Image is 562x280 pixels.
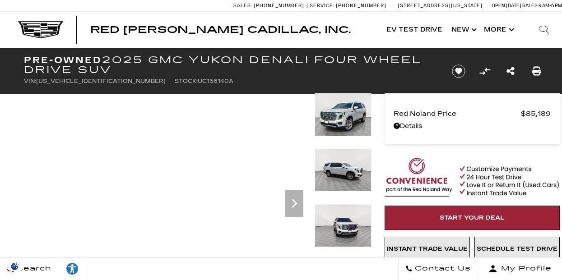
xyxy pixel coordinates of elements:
[492,3,521,9] span: Open [DATE]
[474,237,560,261] a: Schedule Test Drive
[506,65,515,78] a: Share this Pre-Owned 2025 GMC Yukon Denali Four Wheel Drive SUV
[36,78,166,84] span: [US_VEHICLE_IDENTIFICATION_NUMBER]
[5,262,25,271] img: Opt-Out Icon
[59,257,86,280] a: Explore your accessibility options
[394,107,521,120] span: Red Noland Price
[90,24,351,35] span: Red [PERSON_NAME] Cadillac, Inc.
[385,206,560,230] a: Start Your Deal
[394,120,551,133] a: Details
[522,3,539,9] span: Sales:
[497,262,552,275] span: My Profile
[233,3,252,9] span: Sales:
[198,78,233,84] span: UC156140A
[336,3,386,9] span: [PHONE_NUMBER]
[315,204,372,247] img: Used 2025 White Frost Tricoat GMC Denali image 3
[307,3,389,8] a: Service: [PHONE_NUMBER]
[449,64,469,78] button: Save vehicle
[478,64,492,78] button: Compare Vehicle
[477,245,557,252] span: Schedule Test Drive
[14,262,51,275] span: Search
[447,12,479,48] a: New
[539,3,562,9] span: 9 AM-6 PM
[310,3,334,9] span: Service:
[315,149,372,192] img: Used 2025 White Frost Tricoat GMC Denali image 2
[5,262,25,271] section: Click to Open Cookie Consent Modal
[440,214,505,221] span: Start Your Deal
[526,12,562,48] div: Search
[385,237,470,261] a: Instant Trade Value
[90,25,351,34] a: Red [PERSON_NAME] Cadillac, Inc.
[479,12,517,48] button: More
[175,78,198,84] span: Stock:
[398,3,483,9] a: [STREET_ADDRESS][US_STATE]
[285,190,303,217] div: Next
[413,262,471,275] span: Contact Us
[254,3,304,9] span: [PHONE_NUMBER]
[233,3,307,8] a: Sales: [PHONE_NUMBER]
[18,21,63,38] img: Cadillac Dark Logo with Cadillac White Text
[24,78,36,84] span: VIN:
[521,107,551,120] span: $85,189
[59,262,86,275] div: Explore your accessibility options
[532,65,541,78] a: Print this Pre-Owned 2025 GMC Yukon Denali Four Wheel Drive SUV
[382,12,447,48] a: EV Test Drive
[24,55,102,65] strong: Pre-Owned
[315,93,372,136] img: Used 2025 White Frost Tricoat GMC Denali image 1
[386,245,468,252] span: Instant Trade Value
[24,55,437,75] h1: 2025 GMC Yukon Denali Four Wheel Drive SUV
[478,257,562,280] button: Open user profile menu
[398,257,478,280] a: Contact Us
[394,107,551,120] a: Red Noland Price $85,189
